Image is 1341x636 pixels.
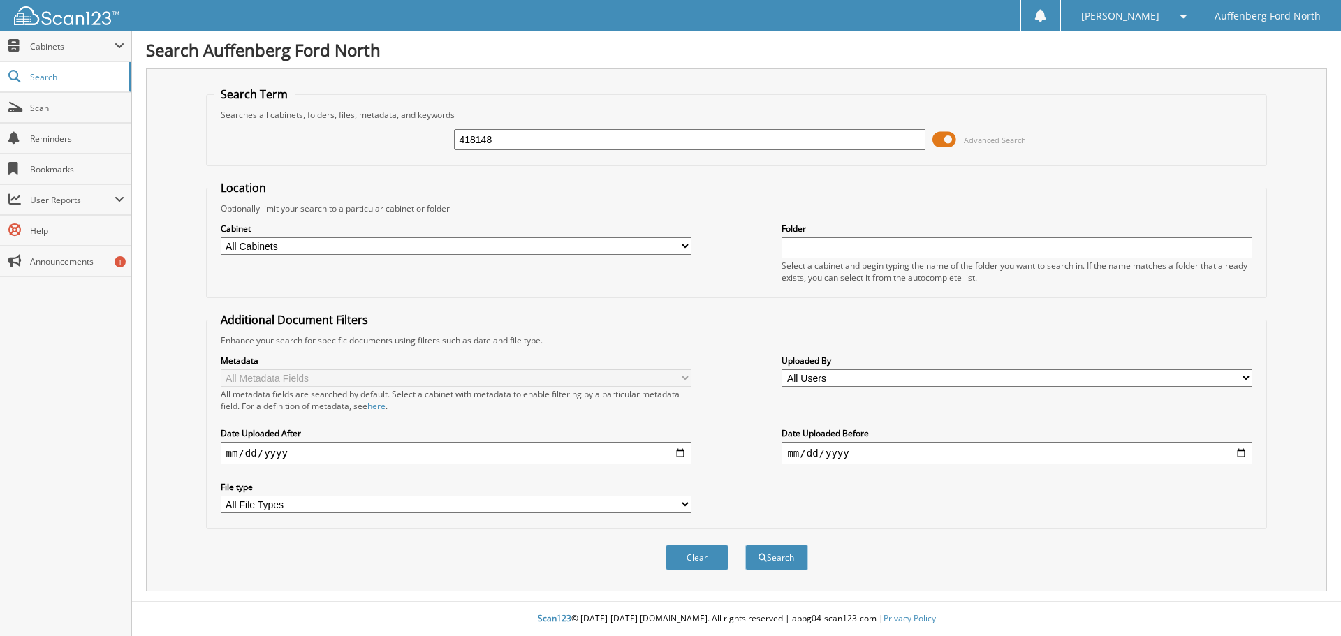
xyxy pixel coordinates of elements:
span: Bookmarks [30,163,124,175]
div: Enhance your search for specific documents using filters such as date and file type. [214,334,1260,346]
span: Help [30,225,124,237]
div: Searches all cabinets, folders, files, metadata, and keywords [214,109,1260,121]
span: [PERSON_NAME] [1081,12,1159,20]
legend: Additional Document Filters [214,312,375,327]
legend: Search Term [214,87,295,102]
img: scan123-logo-white.svg [14,6,119,25]
label: Metadata [221,355,691,367]
a: Privacy Policy [884,612,936,624]
div: 1 [115,256,126,267]
span: Scan123 [538,612,571,624]
span: Auffenberg Ford North [1215,12,1321,20]
span: Reminders [30,133,124,145]
span: User Reports [30,194,115,206]
label: Cabinet [221,223,691,235]
span: Search [30,71,122,83]
button: Clear [666,545,728,570]
input: start [221,442,691,464]
iframe: Chat Widget [1271,569,1341,636]
label: Date Uploaded After [221,427,691,439]
a: here [367,400,386,412]
div: Select a cabinet and begin typing the name of the folder you want to search in. If the name match... [782,260,1252,283]
div: Optionally limit your search to a particular cabinet or folder [214,202,1260,214]
span: Advanced Search [964,135,1026,145]
input: end [782,442,1252,464]
label: Date Uploaded Before [782,427,1252,439]
legend: Location [214,180,273,195]
label: File type [221,481,691,493]
button: Search [745,545,808,570]
label: Folder [782,223,1252,235]
div: All metadata fields are searched by default. Select a cabinet with metadata to enable filtering b... [221,388,691,412]
span: Cabinets [30,40,115,52]
label: Uploaded By [782,355,1252,367]
div: © [DATE]-[DATE] [DOMAIN_NAME]. All rights reserved | appg04-scan123-com | [132,602,1341,636]
h1: Search Auffenberg Ford North [146,38,1327,61]
span: Announcements [30,256,124,267]
span: Scan [30,102,124,114]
